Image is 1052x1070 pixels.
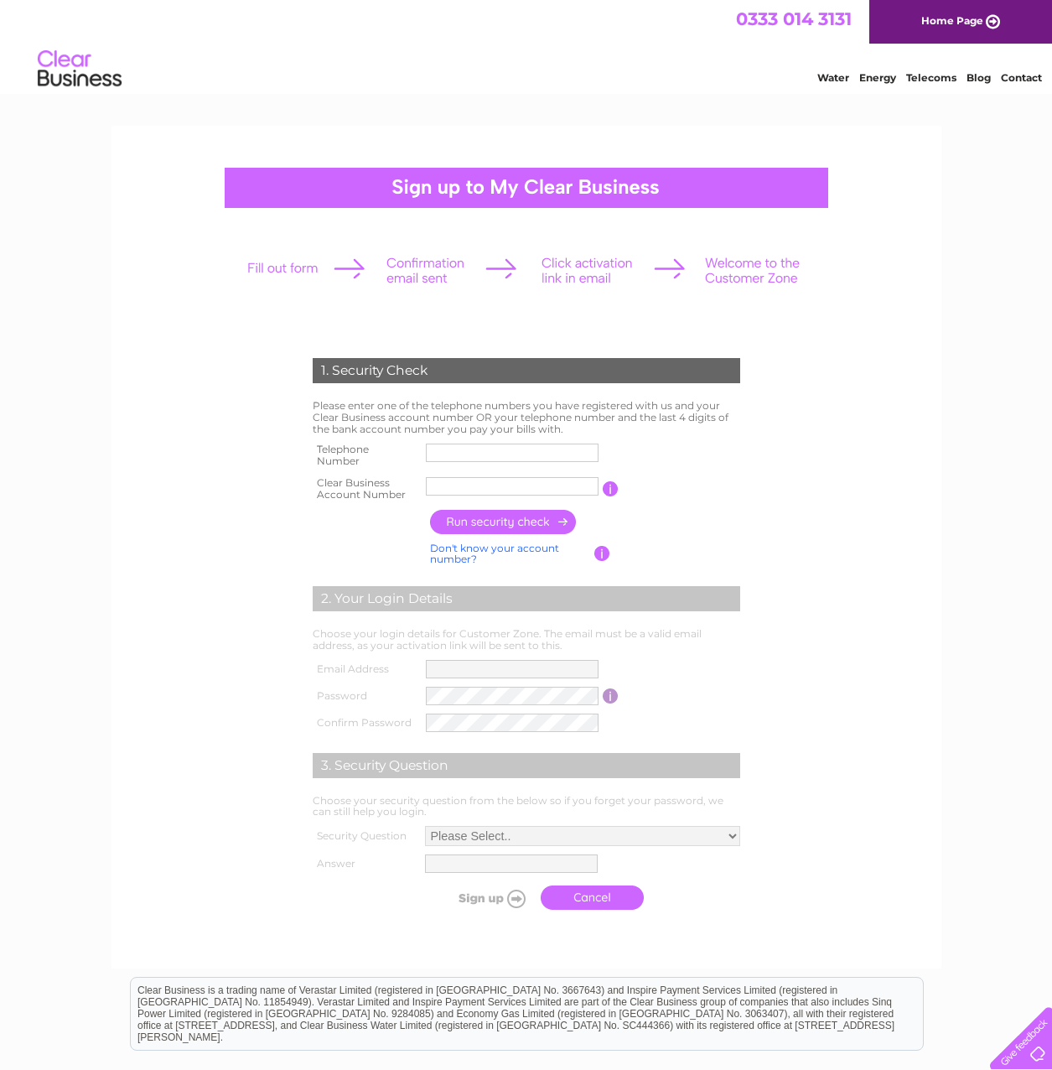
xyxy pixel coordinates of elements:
img: logo.png [37,44,122,95]
a: Water [817,71,849,84]
div: 3. Security Question [313,753,740,778]
th: Security Question [308,822,421,850]
td: Please enter one of the telephone numbers you have registered with us and your Clear Business acc... [308,396,744,439]
div: Clear Business is a trading name of Verastar Limited (registered in [GEOGRAPHIC_DATA] No. 3667643... [131,9,923,81]
td: Choose your security question from the below so if you forget your password, we can still help yo... [308,791,744,823]
th: Answer [308,850,421,877]
input: Submit [429,886,532,910]
th: Clear Business Account Number [308,472,422,506]
a: Don't know your account number? [430,542,559,566]
th: Email Address [308,656,422,683]
a: Energy [859,71,896,84]
div: 1. Security Check [313,358,740,383]
th: Password [308,683,422,709]
a: Telecoms [906,71,956,84]
input: Information [603,688,619,704]
a: Cancel [541,886,644,910]
th: Telephone Number [308,439,422,472]
a: Contact [1001,71,1042,84]
div: 2. Your Login Details [313,586,740,611]
input: Information [603,481,619,496]
a: 0333 014 3131 [736,8,852,29]
th: Confirm Password [308,709,422,736]
a: Blog [966,71,991,84]
input: Information [594,546,610,561]
td: Choose your login details for Customer Zone. The email must be a valid email address, as your act... [308,624,744,656]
